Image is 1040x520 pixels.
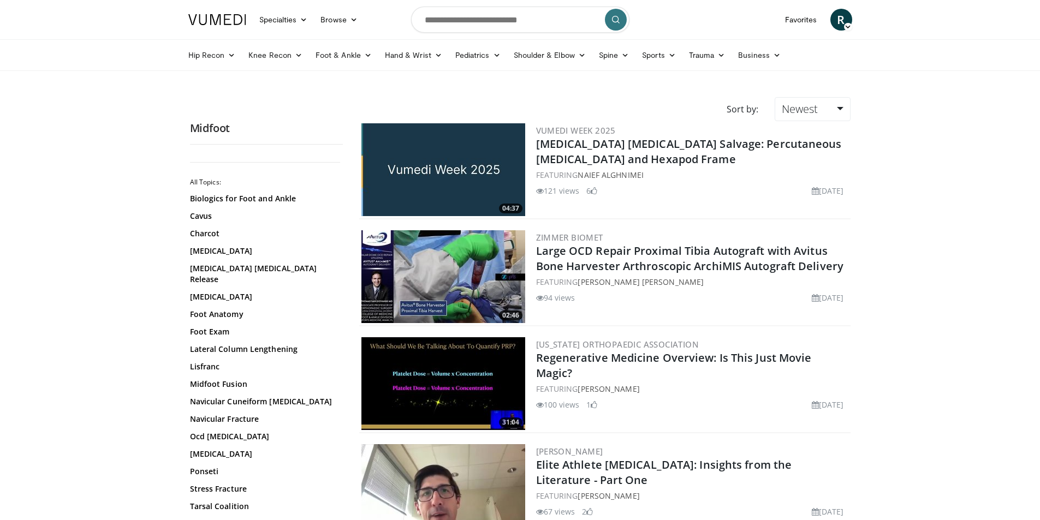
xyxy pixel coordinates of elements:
a: Biologics for Foot and Ankle [190,193,337,204]
a: [PERSON_NAME] [578,491,639,501]
a: Lateral Column Lengthening [190,344,337,355]
a: [MEDICAL_DATA] [MEDICAL_DATA] Release [190,263,337,285]
a: Vumedi Week 2025 [536,125,616,136]
a: [PERSON_NAME] [PERSON_NAME] [578,277,704,287]
a: Naief Alghnimei [578,170,644,180]
a: Specialties [253,9,314,31]
li: 94 views [536,292,575,303]
a: [US_STATE] Orthopaedic Association [536,339,699,350]
div: FEATURING [536,169,848,181]
a: Regenerative Medicine Overview: Is This Just Movie Magic? [536,350,812,380]
li: 100 views [536,399,580,410]
a: Lisfranc [190,361,337,372]
li: 1 [586,399,597,410]
a: Navicular Cuneiform [MEDICAL_DATA] [190,396,337,407]
a: [MEDICAL_DATA] [190,291,337,302]
li: [DATE] [812,506,844,517]
h2: All Topics: [190,178,340,187]
a: Foot Anatomy [190,309,337,320]
a: Charcot [190,228,337,239]
a: Ocd [MEDICAL_DATA] [190,431,337,442]
a: Newest [775,97,850,121]
a: Foot Exam [190,326,337,337]
li: [DATE] [812,292,844,303]
a: Foot & Ankle [309,44,378,66]
a: [MEDICAL_DATA] [MEDICAL_DATA] Salvage: Percutaneous [MEDICAL_DATA] and Hexapod Frame [536,136,842,166]
input: Search topics, interventions [411,7,629,33]
a: [MEDICAL_DATA] [190,449,337,459]
a: Shoulder & Elbow [507,44,592,66]
a: Hip Recon [182,44,242,66]
li: [DATE] [812,399,844,410]
img: VuMedi Logo [188,14,246,25]
a: [MEDICAL_DATA] [190,246,337,256]
a: Knee Recon [242,44,309,66]
a: Favorites [778,9,824,31]
a: Ponseti [190,466,337,477]
a: Tarsal Coalition [190,501,337,512]
div: FEATURING [536,383,848,395]
a: Large OCD Repair Proximal Tibia Autograft with Avitus Bone Harvester Arthroscopic ArchiMIS Autogr... [536,243,844,273]
span: Newest [782,101,818,116]
a: 02:46 [361,230,525,323]
div: FEATURING [536,490,848,501]
img: a4fc9e3b-29e5-479a-a4d0-450a2184c01c.300x170_q85_crop-smart_upscale.jpg [361,230,525,323]
a: Midfoot Fusion [190,379,337,390]
div: FEATURING [536,276,848,288]
li: 67 views [536,506,575,517]
a: Browse [314,9,364,31]
h2: Midfoot [190,121,343,135]
div: Sort by: [718,97,766,121]
a: Elite Athlete [MEDICAL_DATA]: Insights from the Literature - Part One [536,457,792,487]
li: 121 views [536,185,580,196]
a: Navicular Fracture [190,414,337,425]
li: 6 [586,185,597,196]
a: Pediatrics [449,44,507,66]
span: 31:04 [499,417,522,427]
li: 2 [582,506,593,517]
a: Cavus [190,211,337,222]
span: 04:37 [499,204,522,213]
a: Sports [635,44,682,66]
a: Spine [592,44,635,66]
span: 02:46 [499,310,522,320]
a: Zimmer Biomet [536,232,603,243]
a: R [830,9,852,31]
a: 04:37 [361,123,525,216]
a: Business [732,44,787,66]
a: [PERSON_NAME] [578,384,639,394]
a: Hand & Wrist [378,44,449,66]
img: eac686f8-b057-4449-a6dc-a95ca058fbc7.jpg.300x170_q85_crop-smart_upscale.jpg [361,123,525,216]
a: [PERSON_NAME] [536,446,603,457]
a: Trauma [682,44,732,66]
li: [DATE] [812,185,844,196]
a: 31:04 [361,337,525,430]
a: Stress Fracture [190,483,337,494]
img: c8aa0454-f2f7-4c12-9977-b870acb87f0a.300x170_q85_crop-smart_upscale.jpg [361,337,525,430]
